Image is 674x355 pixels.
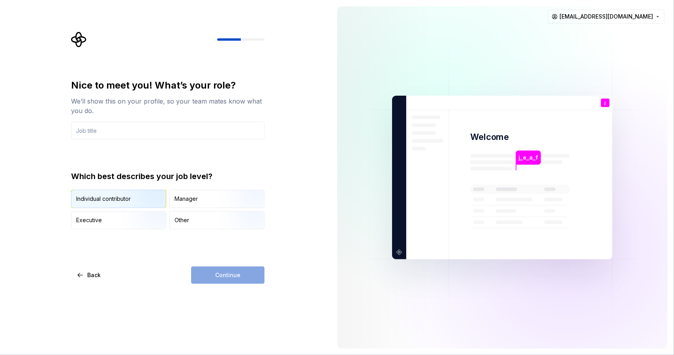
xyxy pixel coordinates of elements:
[559,13,653,21] span: [EMAIL_ADDRESS][DOMAIN_NAME]
[71,32,87,47] svg: Supernova Logo
[71,266,107,284] button: Back
[87,271,101,279] span: Back
[548,9,665,24] button: [EMAIL_ADDRESS][DOMAIN_NAME]
[175,195,198,203] div: Manager
[71,79,265,92] div: Nice to meet you! What’s your role?
[605,101,606,105] p: j
[76,216,102,224] div: Executive
[470,131,509,143] p: Welcome
[175,216,189,224] div: Other
[71,122,265,139] input: Job title
[76,195,131,203] div: Individual contributor
[71,96,265,115] div: We’ll show this on your profile, so your team mates know what you do.
[519,153,539,162] p: j_e_a_f
[71,171,265,182] div: Which best describes your job level?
